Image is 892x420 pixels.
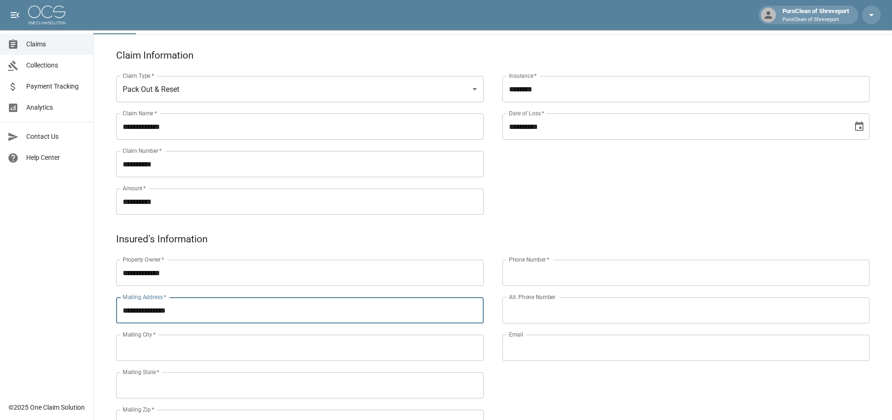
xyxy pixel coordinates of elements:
button: open drawer [6,6,24,24]
label: Phone Number [509,255,549,263]
label: Claim Number [123,147,162,155]
div: © 2025 One Claim Solution [8,403,85,412]
label: Date of Loss [509,109,544,117]
span: Contact Us [26,132,86,142]
label: Mailing City [123,330,156,338]
span: Analytics [26,103,86,112]
p: PuroClean of Shreveport [782,16,849,24]
label: Claim Name [123,109,157,117]
span: Payment Tracking [26,82,86,91]
label: Mailing State [123,368,159,376]
label: Insurance [509,72,537,80]
button: Choose date, selected date is Sep 24, 2025 [850,117,869,136]
label: Mailing Zip [123,405,155,413]
img: ocs-logo-white-transparent.png [28,6,66,24]
div: PuroClean of Shreveport [779,7,853,23]
label: Email [509,330,523,338]
div: Pack Out & Reset [116,76,484,102]
label: Claim Type [123,72,154,80]
label: Property Owner [123,255,164,263]
label: Mailing Address [123,293,166,301]
span: Help Center [26,153,86,163]
span: Collections [26,60,86,70]
span: Claims [26,39,86,49]
label: Amount [123,184,146,192]
label: Alt. Phone Number [509,293,555,301]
